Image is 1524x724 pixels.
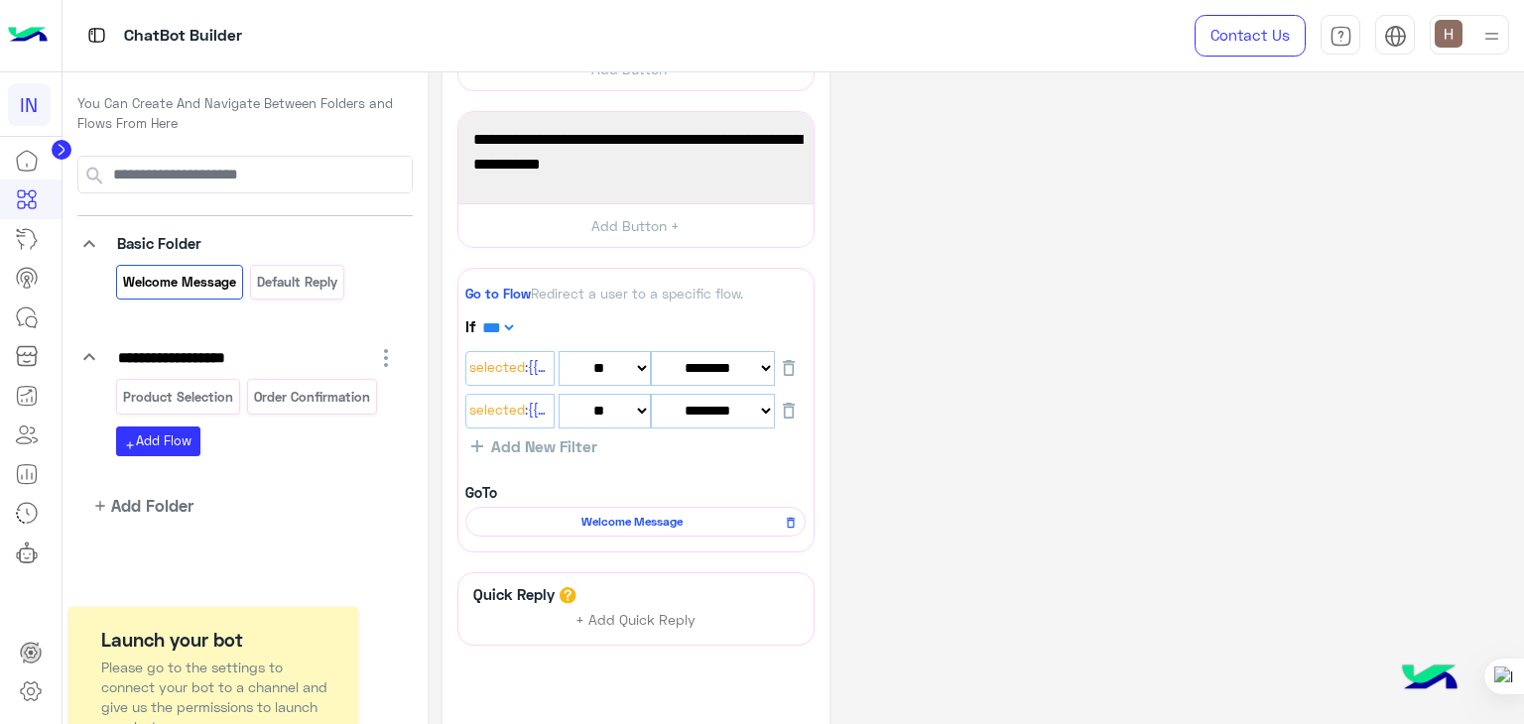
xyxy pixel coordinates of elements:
[124,23,242,50] p: ChatBot Builder
[1195,15,1306,57] a: Contact Us
[253,386,372,409] p: Order Confirmation
[121,271,237,294] p: Welcome Message
[77,493,194,518] button: addAdd Folder
[1395,645,1464,714] img: hulul-logo.png
[483,437,597,455] span: Add New Filter
[525,357,551,379] span: :{{ChannelId}}
[1384,25,1407,48] img: tab
[8,83,51,126] div: IN
[117,234,201,252] span: Basic Folder
[1435,20,1462,48] img: userImage
[77,94,413,133] p: You Can Create And Navigate Between Folders and Flows From Here
[1321,15,1360,57] a: tab
[465,286,531,302] span: Go to Flow
[465,316,806,336] p: If
[116,426,200,455] button: addAdd Flow
[77,345,101,369] i: keyboard_arrow_down
[473,127,799,178] span: Welcome to In Your Shoe's online store! How can we help you [DATE]?
[111,493,193,518] span: Add Folder
[1330,25,1352,48] img: tab
[101,626,339,654] h5: Launch your bot
[465,507,806,537] div: Welcome Message
[778,510,803,535] button: Remove Flow
[469,400,525,422] span: Selected
[458,203,814,248] button: Add Button +
[256,271,339,294] p: Default reply
[1479,24,1504,49] img: profile
[575,611,696,628] span: + Add Quick Reply
[77,232,101,256] i: keyboard_arrow_down
[562,605,710,635] button: + Add Quick Reply
[121,386,234,409] p: Product Selection
[8,15,48,57] img: Logo
[468,585,560,603] h6: Quick Reply
[465,436,603,456] button: Add New Filter
[124,439,136,451] i: add
[469,357,525,379] span: Selected
[84,23,109,48] img: tab
[465,284,806,303] div: Redirect a user to a specific flow.
[476,513,788,531] span: Welcome Message
[92,498,108,514] i: add
[465,484,497,501] b: GoTo
[525,400,551,422] span: :{{ChannelId}}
